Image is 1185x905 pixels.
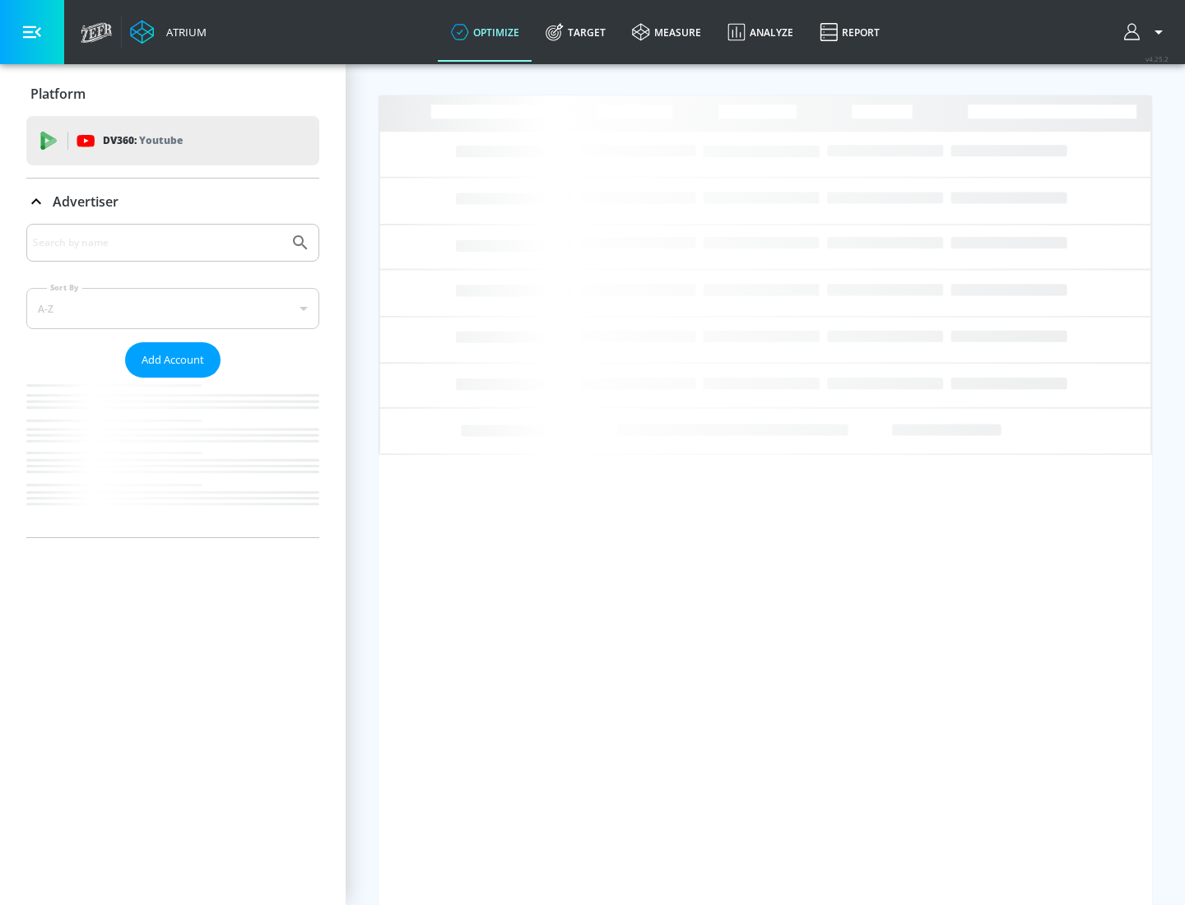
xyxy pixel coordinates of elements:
div: A-Z [26,288,319,329]
a: Report [806,2,893,62]
div: Advertiser [26,179,319,225]
p: DV360: [103,132,183,150]
nav: list of Advertiser [26,378,319,537]
p: Platform [30,85,86,103]
p: Advertiser [53,193,118,211]
div: DV360: Youtube [26,116,319,165]
div: Atrium [160,25,207,39]
span: v 4.25.2 [1145,54,1169,63]
label: Sort By [47,282,82,293]
a: Target [532,2,619,62]
a: Analyze [714,2,806,62]
div: Platform [26,71,319,117]
a: optimize [438,2,532,62]
input: Search by name [33,232,282,253]
p: Youtube [139,132,183,149]
a: Atrium [130,20,207,44]
div: Advertiser [26,224,319,537]
a: measure [619,2,714,62]
button: Add Account [125,342,221,378]
span: Add Account [142,350,204,369]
